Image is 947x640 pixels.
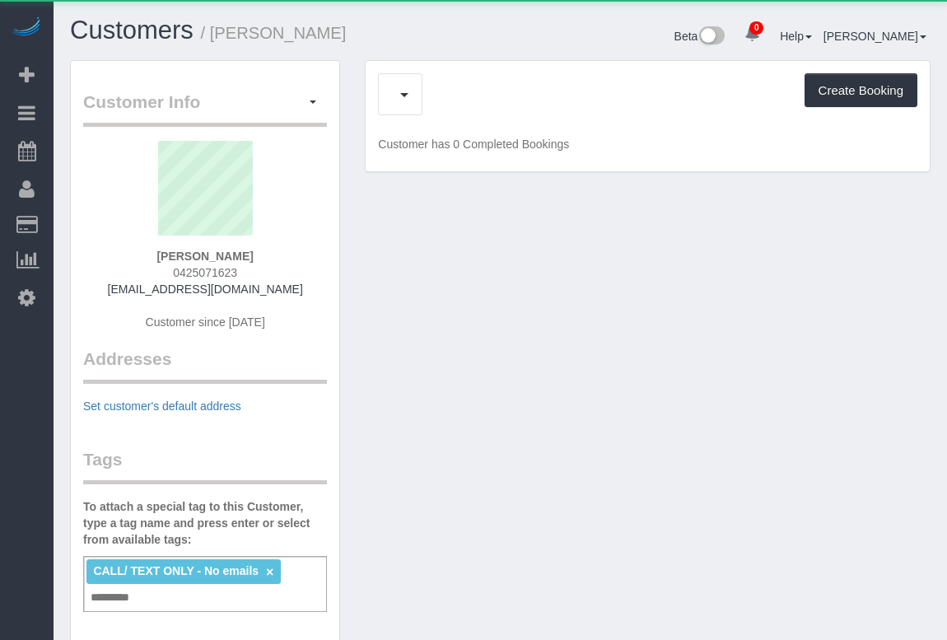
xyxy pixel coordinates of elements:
[156,250,253,263] strong: [PERSON_NAME]
[83,498,327,548] label: To attach a special tag to this Customer, type a tag name and press enter or select from availabl...
[780,30,812,43] a: Help
[805,73,917,108] button: Create Booking
[173,266,237,279] span: 0425071623
[146,315,265,329] span: Customer since [DATE]
[697,26,725,48] img: New interface
[83,399,241,413] a: Set customer's default address
[736,16,768,53] a: 0
[201,24,347,42] small: / [PERSON_NAME]
[378,136,917,152] p: Customer has 0 Completed Bookings
[823,30,926,43] a: [PERSON_NAME]
[83,447,327,484] legend: Tags
[749,21,763,35] span: 0
[93,564,259,577] span: CALL/ TEXT ONLY - No emails
[83,90,327,127] legend: Customer Info
[266,565,273,579] a: ×
[674,30,725,43] a: Beta
[70,16,194,44] a: Customers
[108,283,303,296] a: [EMAIL_ADDRESS][DOMAIN_NAME]
[10,16,43,40] img: Automaid Logo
